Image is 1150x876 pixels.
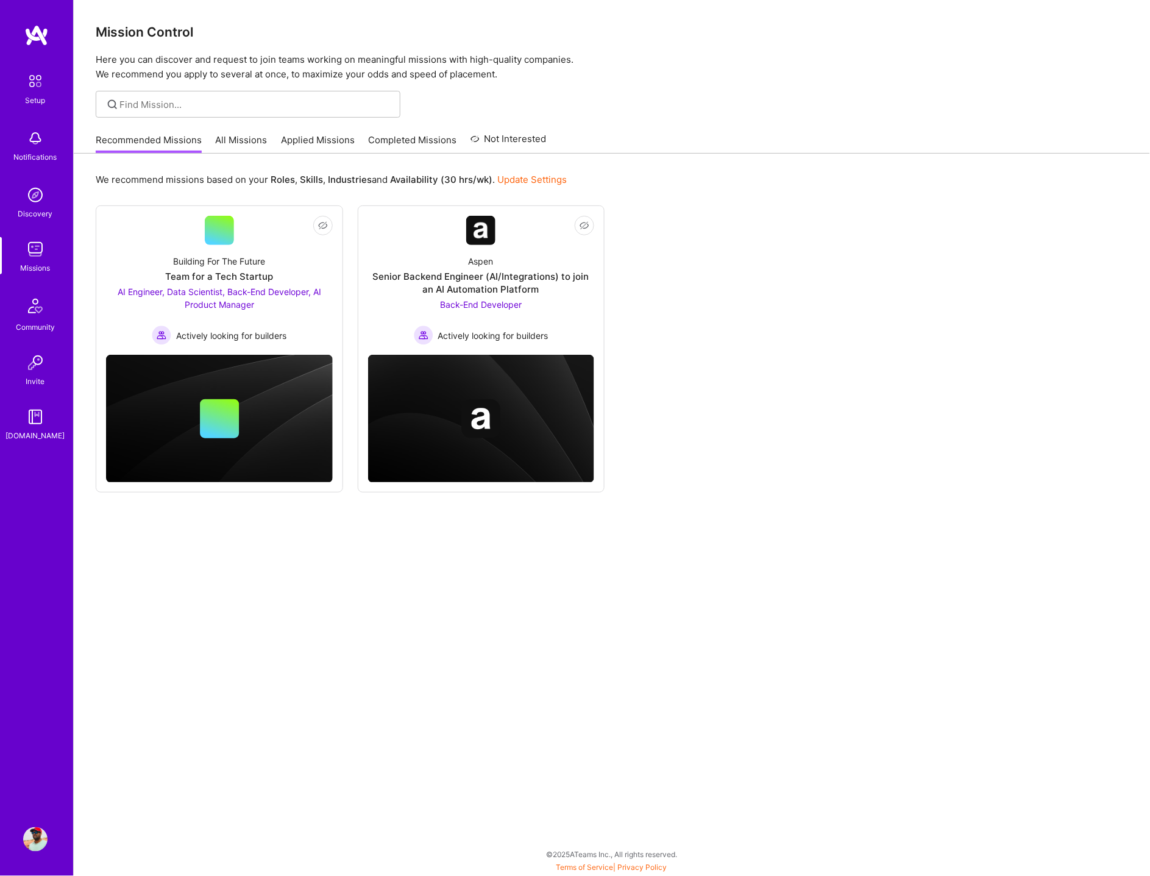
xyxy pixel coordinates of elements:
[440,299,522,310] span: Back-End Developer
[466,216,495,245] img: Company Logo
[23,827,48,852] img: User Avatar
[96,52,1128,82] p: Here you can discover and request to join teams working on meaningful missions with high-quality ...
[26,375,45,388] div: Invite
[24,24,49,46] img: logo
[23,237,48,262] img: teamwork
[106,216,333,345] a: Building For The FutureTeam for a Tech StartupAI Engineer, Data Scientist, Back-End Developer, AI...
[318,221,328,230] i: icon EyeClosed
[6,429,65,442] div: [DOMAIN_NAME]
[106,355,333,483] img: cover
[118,287,321,310] span: AI Engineer, Data Scientist, Back-End Developer, AI Product Manager
[580,221,589,230] i: icon EyeClosed
[26,94,46,107] div: Setup
[21,291,50,321] img: Community
[16,321,55,333] div: Community
[14,151,57,163] div: Notifications
[618,863,667,872] a: Privacy Policy
[21,262,51,274] div: Missions
[20,827,51,852] a: User Avatar
[73,839,1150,870] div: © 2025 ATeams Inc., All rights reserved.
[23,351,48,375] img: Invite
[23,68,48,94] img: setup
[369,134,457,154] a: Completed Missions
[461,399,500,438] img: Company logo
[105,98,119,112] i: icon SearchGrey
[438,329,548,342] span: Actively looking for builders
[368,216,595,345] a: Company LogoAspenSenior Backend Engineer (AI/Integrations) to join an AI Automation PlatformBack-...
[368,355,595,483] img: cover
[300,174,323,185] b: Skills
[23,183,48,207] img: discovery
[176,329,286,342] span: Actively looking for builders
[556,863,614,872] a: Terms of Service
[23,126,48,151] img: bell
[281,134,355,154] a: Applied Missions
[120,98,391,111] input: Find Mission...
[328,174,372,185] b: Industries
[470,132,547,154] a: Not Interested
[556,863,667,872] span: |
[271,174,295,185] b: Roles
[23,405,48,429] img: guide book
[469,255,494,268] div: Aspen
[18,207,53,220] div: Discovery
[173,255,265,268] div: Building For The Future
[96,134,202,154] a: Recommended Missions
[96,24,1128,40] h3: Mission Control
[414,326,433,345] img: Actively looking for builders
[152,326,171,345] img: Actively looking for builders
[165,270,273,283] div: Team for a Tech Startup
[497,174,567,185] a: Update Settings
[216,134,268,154] a: All Missions
[368,270,595,296] div: Senior Backend Engineer (AI/Integrations) to join an AI Automation Platform
[96,173,567,186] p: We recommend missions based on your , , and .
[390,174,492,185] b: Availability (30 hrs/wk)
